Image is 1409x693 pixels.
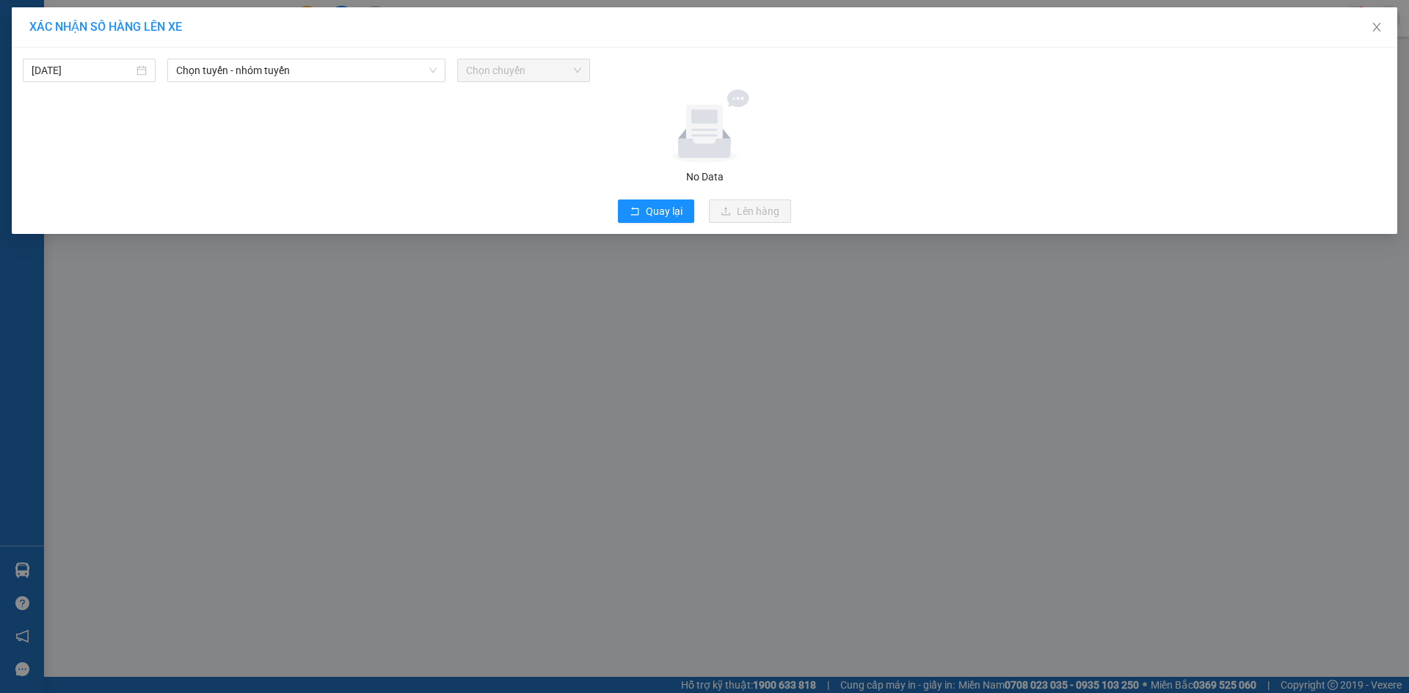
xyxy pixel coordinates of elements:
button: Close [1356,7,1397,48]
span: down [429,66,437,75]
input: 13/10/2025 [32,62,134,78]
span: Quay lại [646,203,682,219]
div: No Data [21,169,1388,185]
span: rollback [630,206,640,218]
span: close [1371,21,1383,33]
span: Chọn chuyến [466,59,581,81]
span: XÁC NHẬN SỐ HÀNG LÊN XE [29,20,182,34]
button: rollbackQuay lại [618,199,694,223]
span: Chọn tuyến - nhóm tuyến [176,59,437,81]
button: uploadLên hàng [709,199,791,223]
